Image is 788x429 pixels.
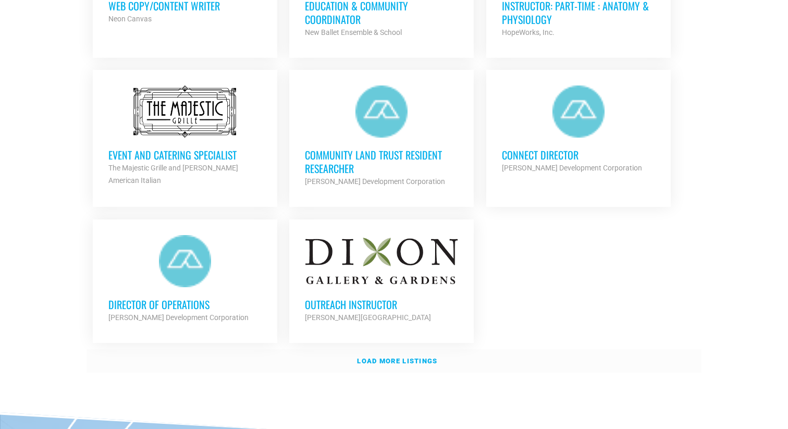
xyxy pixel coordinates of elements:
strong: [PERSON_NAME][GEOGRAPHIC_DATA] [305,313,431,322]
a: Connect Director [PERSON_NAME] Development Corporation [486,70,671,190]
h3: Community Land Trust Resident Researcher [305,148,458,175]
h3: Director of Operations [108,298,262,311]
strong: [PERSON_NAME] Development Corporation [502,164,642,172]
strong: [PERSON_NAME] Development Corporation [305,177,445,186]
a: Event and Catering Specialist The Majestic Grille and [PERSON_NAME] American Italian [93,70,277,202]
strong: Neon Canvas [108,15,152,23]
a: Director of Operations [PERSON_NAME] Development Corporation [93,219,277,339]
h3: Outreach Instructor [305,298,458,311]
a: Outreach Instructor [PERSON_NAME][GEOGRAPHIC_DATA] [289,219,474,339]
strong: [PERSON_NAME] Development Corporation [108,313,249,322]
strong: New Ballet Ensemble & School [305,28,402,36]
strong: Load more listings [357,357,437,365]
h3: Event and Catering Specialist [108,148,262,162]
a: Community Land Trust Resident Researcher [PERSON_NAME] Development Corporation [289,70,474,203]
strong: The Majestic Grille and [PERSON_NAME] American Italian [108,164,238,185]
strong: HopeWorks, Inc. [502,28,555,36]
a: Load more listings [87,349,701,373]
h3: Connect Director [502,148,655,162]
